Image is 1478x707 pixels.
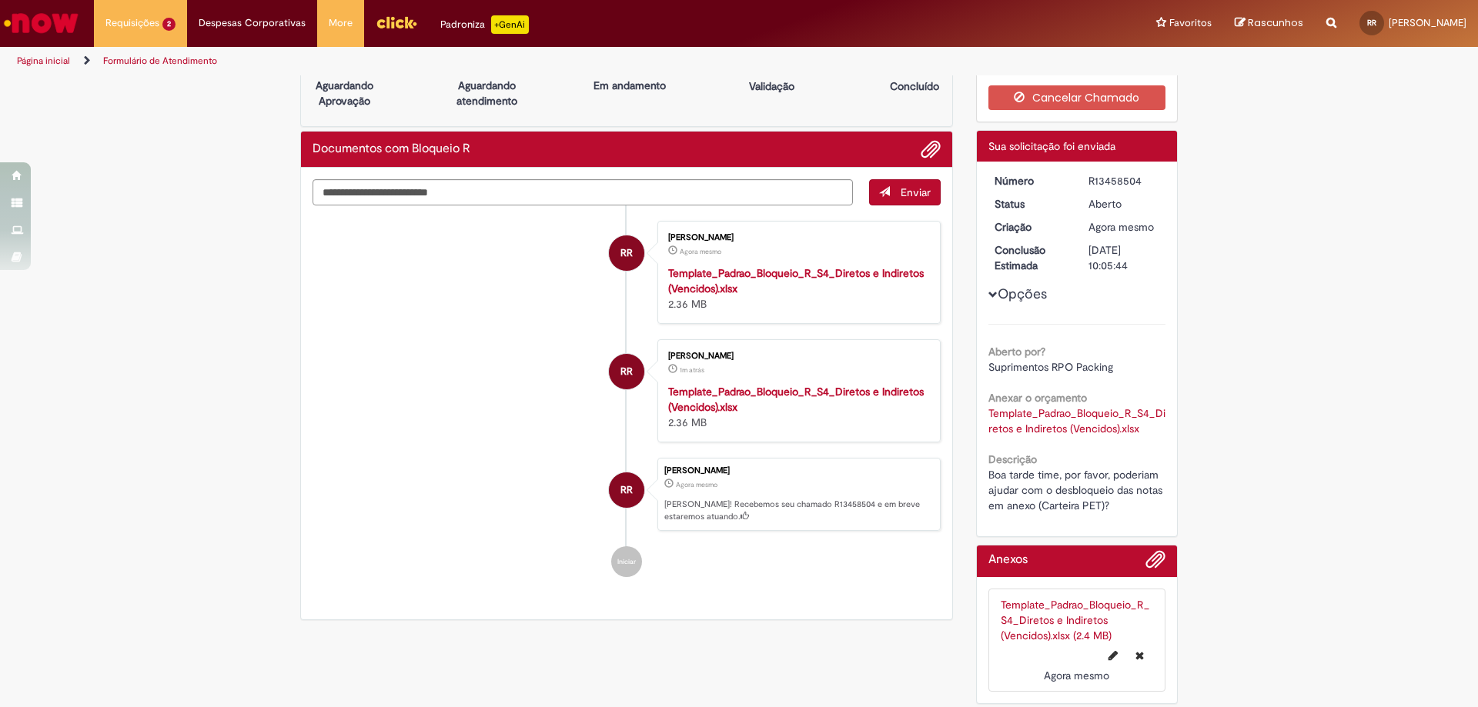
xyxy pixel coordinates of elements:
p: Aguardando atendimento [450,78,524,108]
span: More [329,15,353,31]
span: 1m atrás [680,365,704,375]
dt: Status [983,196,1078,212]
div: [PERSON_NAME] [668,352,925,361]
span: Suprimentos RPO Packing [988,360,1113,374]
div: [PERSON_NAME] [664,466,932,475]
a: Template_Padrao_Bloqueio_R_S4_Diretos e Indiretos (Vencidos).xlsx [668,385,924,414]
div: Ramiro Ballesteros Ruiz [609,354,644,389]
p: Concluído [890,78,939,94]
b: Aberto por? [988,345,1045,359]
button: Excluir Template_Padrao_Bloqueio_R_S4_Diretos e Indiretos (Vencidos).xlsx [1126,643,1153,668]
b: Descrição [988,452,1037,466]
span: Agora mesmo [1088,220,1154,234]
time: 28/08/2025 15:05:04 [680,247,721,256]
li: Ramiro Ballesteros Ruiz [313,458,941,532]
a: Template_Padrao_Bloqueio_R_S4_Diretos e Indiretos (Vencidos).xlsx [668,266,924,295]
span: RR [620,472,633,509]
div: 2.36 MB [668,265,925,312]
span: Enviar [901,185,931,199]
textarea: Digite sua mensagem aqui... [313,179,853,205]
div: 2.36 MB [668,384,925,430]
span: 2 [162,18,176,31]
time: 28/08/2025 15:05:04 [1044,669,1109,682]
span: RR [620,353,633,390]
span: [PERSON_NAME] [1389,16,1466,29]
p: +GenAi [491,15,529,34]
span: Sua solicitação foi enviada [988,139,1115,153]
h2: Anexos [988,553,1028,567]
a: Rascunhos [1235,16,1303,31]
b: Anexar o orçamento [988,391,1087,405]
span: Agora mesmo [680,247,721,256]
button: Editar nome de arquivo Template_Padrao_Bloqueio_R_S4_Diretos e Indiretos (Vencidos).xlsx [1099,643,1127,668]
a: Página inicial [17,55,70,67]
span: RR [1367,18,1376,28]
img: ServiceNow [2,8,81,38]
div: Ramiro Ballesteros Ruiz [609,235,644,271]
dt: Número [983,173,1078,188]
ul: Histórico de tíquete [313,205,941,593]
img: click_logo_yellow_360x200.png [376,11,417,34]
button: Adicionar anexos [1145,549,1165,577]
div: [DATE] 10:05:44 [1088,242,1160,273]
div: Padroniza [440,15,529,34]
button: Cancelar Chamado [988,85,1166,110]
p: [PERSON_NAME]! Recebemos seu chamado R13458504 e em breve estaremos atuando. [664,499,932,522]
div: Aberto [1088,196,1160,212]
button: Adicionar anexos [921,139,941,159]
span: RR [620,235,633,272]
div: [PERSON_NAME] [668,233,925,242]
span: Favoritos [1169,15,1212,31]
div: Ramiro Ballesteros Ruiz [609,472,644,508]
span: Requisições [105,15,159,31]
div: 28/08/2025 15:05:39 [1088,219,1160,235]
ul: Trilhas de página [12,47,974,75]
p: Em andamento [594,78,666,93]
button: Enviar [869,179,941,205]
p: Validação [749,78,794,94]
dt: Conclusão Estimada [983,242,1078,273]
span: Despesas Corporativas [199,15,306,31]
a: Formulário de Atendimento [103,55,217,67]
time: 28/08/2025 15:05:39 [1088,220,1154,234]
h2: Documentos com Bloqueio R Histórico de tíquete [313,142,470,156]
dt: Criação [983,219,1078,235]
span: Boa tarde time, por favor, poderiam ajudar com o desbloqueio das notas em anexo (Carteira PET)? [988,468,1165,512]
time: 28/08/2025 15:05:39 [676,480,717,489]
time: 28/08/2025 15:04:29 [680,365,704,375]
a: Template_Padrao_Bloqueio_R_S4_Diretos e Indiretos (Vencidos).xlsx (2.4 MB) [1001,598,1149,642]
span: Agora mesmo [676,480,717,489]
div: R13458504 [1088,173,1160,188]
a: Download de Template_Padrao_Bloqueio_R_S4_Diretos e Indiretos (Vencidos).xlsx [988,406,1165,435]
span: Rascunhos [1248,15,1303,30]
p: Aguardando Aprovação [307,78,382,108]
span: Agora mesmo [1044,669,1109,682]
